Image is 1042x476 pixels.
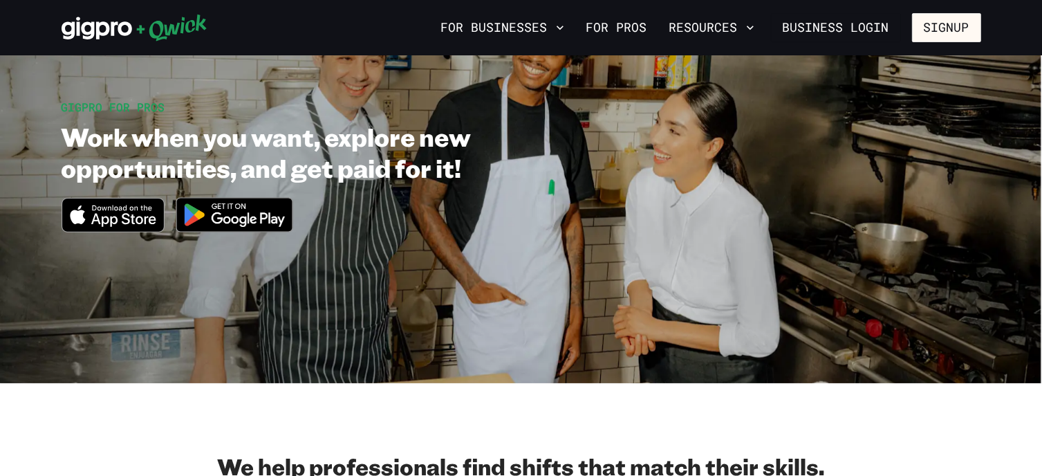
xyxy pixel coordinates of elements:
[436,16,570,39] button: For Businesses
[167,189,301,241] img: Get it on Google Play
[912,13,981,42] button: Signup
[62,100,165,114] span: GIGPRO FOR PROS
[581,16,653,39] a: For Pros
[62,221,165,235] a: Download on the App Store
[62,121,613,183] h1: Work when you want, explore new opportunities, and get paid for it!
[664,16,760,39] button: Resources
[771,13,901,42] a: Business Login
